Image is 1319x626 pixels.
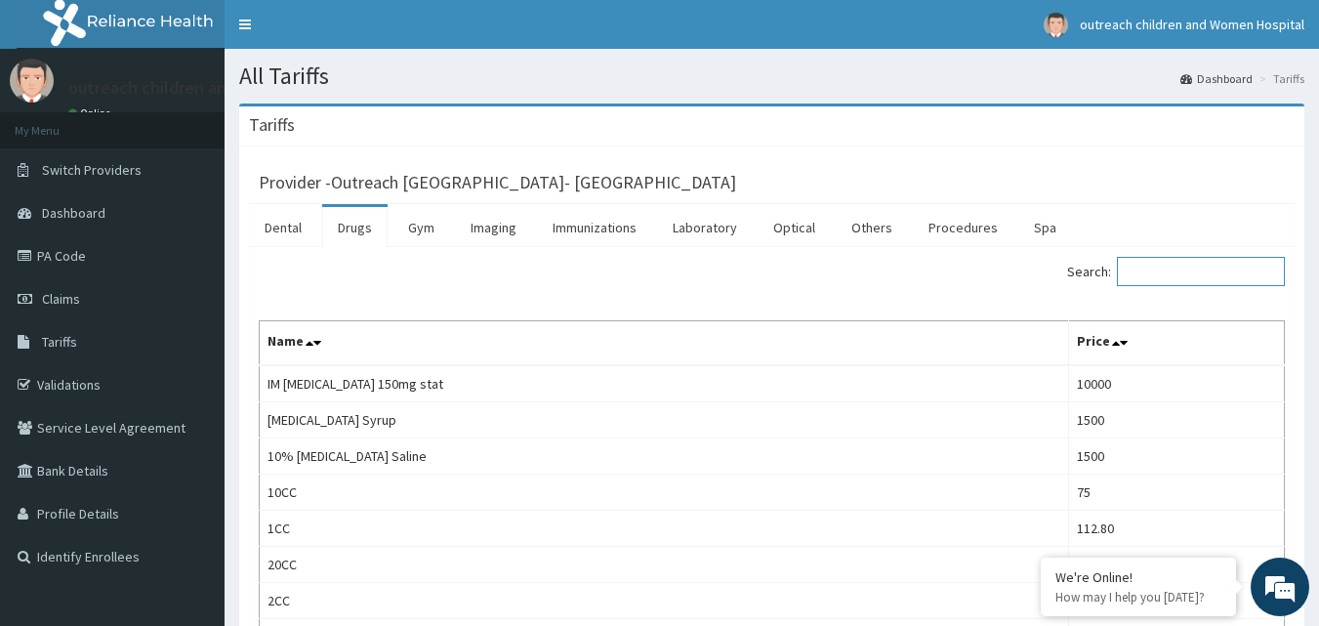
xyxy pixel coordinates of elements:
span: Claims [42,290,80,308]
td: 20CC [260,547,1069,583]
p: outreach children and Women Hospital [68,79,365,97]
label: Search: [1067,257,1285,286]
div: We're Online! [1055,568,1221,586]
h3: Provider - Outreach [GEOGRAPHIC_DATA]- [GEOGRAPHIC_DATA] [259,174,736,191]
td: 75 [1069,475,1285,511]
h3: Tariffs [249,116,295,134]
span: Tariffs [42,333,77,351]
td: 10000 [1069,365,1285,402]
a: Immunizations [537,207,652,248]
p: How may I help you today? [1055,589,1221,605]
li: Tariffs [1255,70,1304,87]
td: 2CC [260,583,1069,619]
td: 10CC [260,475,1069,511]
td: [MEDICAL_DATA] Syrup [260,402,1069,438]
a: Online [68,106,115,120]
td: 112.80 [1069,511,1285,547]
input: Search: [1117,257,1285,286]
a: Gym [392,207,450,248]
img: User Image [1044,13,1068,37]
a: Procedures [913,207,1013,248]
td: 112.80 [1069,547,1285,583]
img: User Image [10,59,54,103]
a: Spa [1018,207,1072,248]
h1: All Tariffs [239,63,1304,89]
td: 1500 [1069,402,1285,438]
span: Switch Providers [42,161,142,179]
span: outreach children and Women Hospital [1080,16,1304,33]
a: Dashboard [1180,70,1253,87]
td: 1CC [260,511,1069,547]
th: Price [1069,321,1285,366]
td: 1500 [1069,438,1285,475]
a: Optical [758,207,831,248]
th: Name [260,321,1069,366]
a: Others [836,207,908,248]
a: Dental [249,207,317,248]
td: IM [MEDICAL_DATA] 150mg stat [260,365,1069,402]
a: Imaging [455,207,532,248]
a: Drugs [322,207,388,248]
td: 10% [MEDICAL_DATA] Saline [260,438,1069,475]
span: Dashboard [42,204,105,222]
a: Laboratory [657,207,753,248]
